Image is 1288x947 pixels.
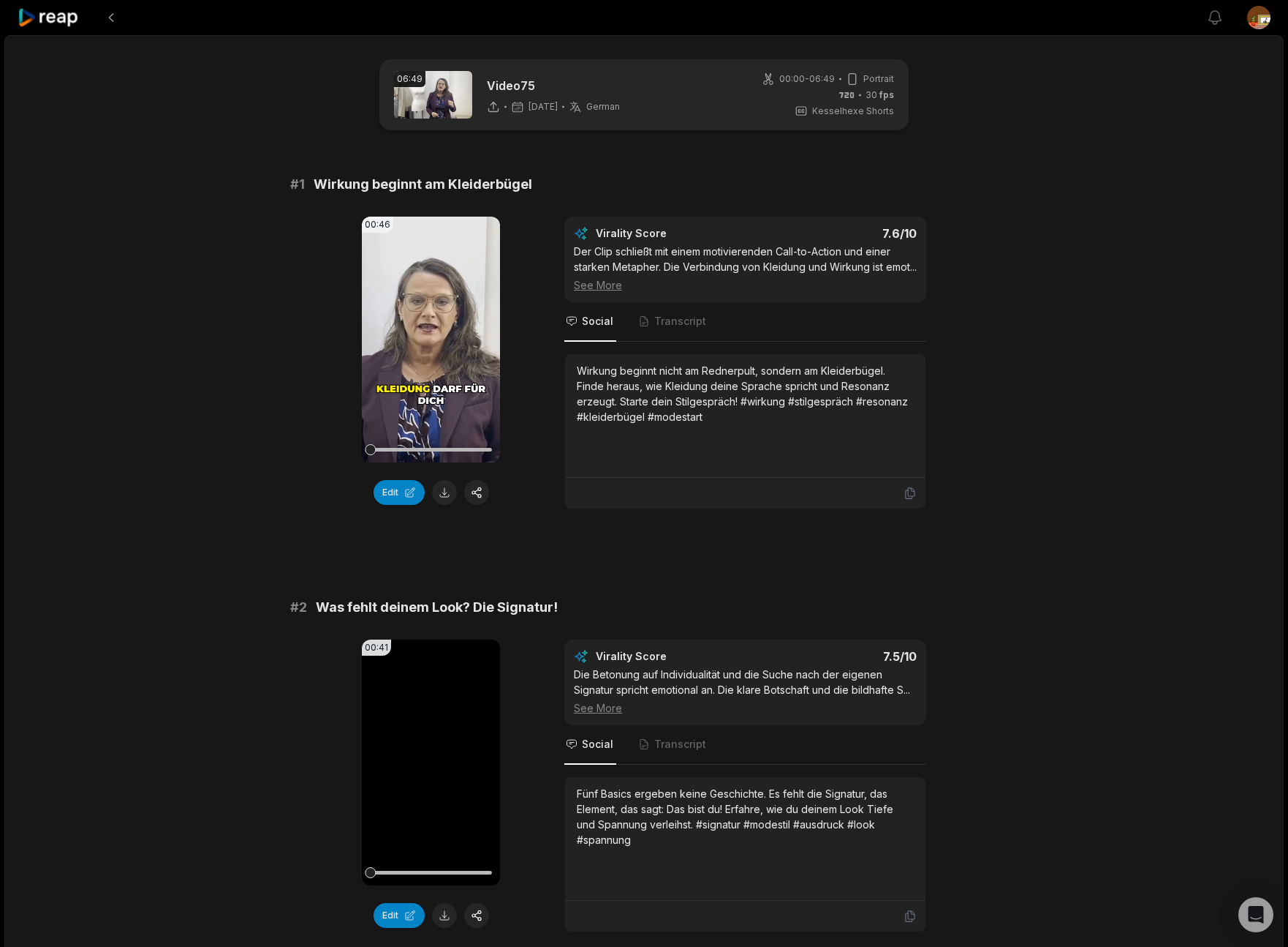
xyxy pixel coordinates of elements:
[362,640,500,886] video: Your browser does not support mp4 format.
[314,174,532,195] span: Wirkung beginnt am Kleiderbügel
[760,226,917,241] div: 7.6 /10
[487,77,620,94] p: Video75
[596,226,753,241] div: Virality Score
[564,302,926,342] nav: Tabs
[564,725,926,765] nav: Tabs
[394,71,425,87] div: 06:49
[863,72,894,86] span: Portrait
[574,244,917,293] div: Der Clip schließt mit einem motivierenden Call-to-Action und einer starken Metapher. Die Verbindu...
[290,597,307,618] span: # 2
[362,217,500,463] video: Your browser does not support mp4 format.
[574,700,917,716] div: See More
[582,737,613,752] span: Social
[654,737,706,752] span: Transcript
[812,105,894,118] span: Kesselhexe Shorts
[596,649,753,664] div: Virality Score
[574,277,917,293] div: See More
[577,786,914,847] div: Fünf Basics ergeben keine Geschichte. Es fehlt die Signatur, das Element, das sagt: Das bist du! ...
[374,903,425,928] button: Edit
[586,101,620,113] span: German
[879,89,894,100] span: fps
[654,314,706,329] span: Transcript
[577,363,914,424] div: Wirkung beginnt nicht am Rednerpult, sondern am Kleiderbügel. Finde heraus, wie Kleidung deine Sp...
[574,667,917,716] div: Die Betonung auf Individualität und die Suche nach der eigenen Signatur spricht emotional an. Die...
[1238,897,1273,932] div: Open Intercom Messenger
[760,649,917,664] div: 7.5 /10
[582,314,613,329] span: Social
[316,597,558,618] span: Was fehlt deinem Look? Die Signatur!
[865,89,894,102] span: 30
[374,480,425,505] button: Edit
[779,72,835,86] span: 00:00 - 06:49
[529,101,558,113] span: [DATE]
[290,174,305,195] span: # 1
